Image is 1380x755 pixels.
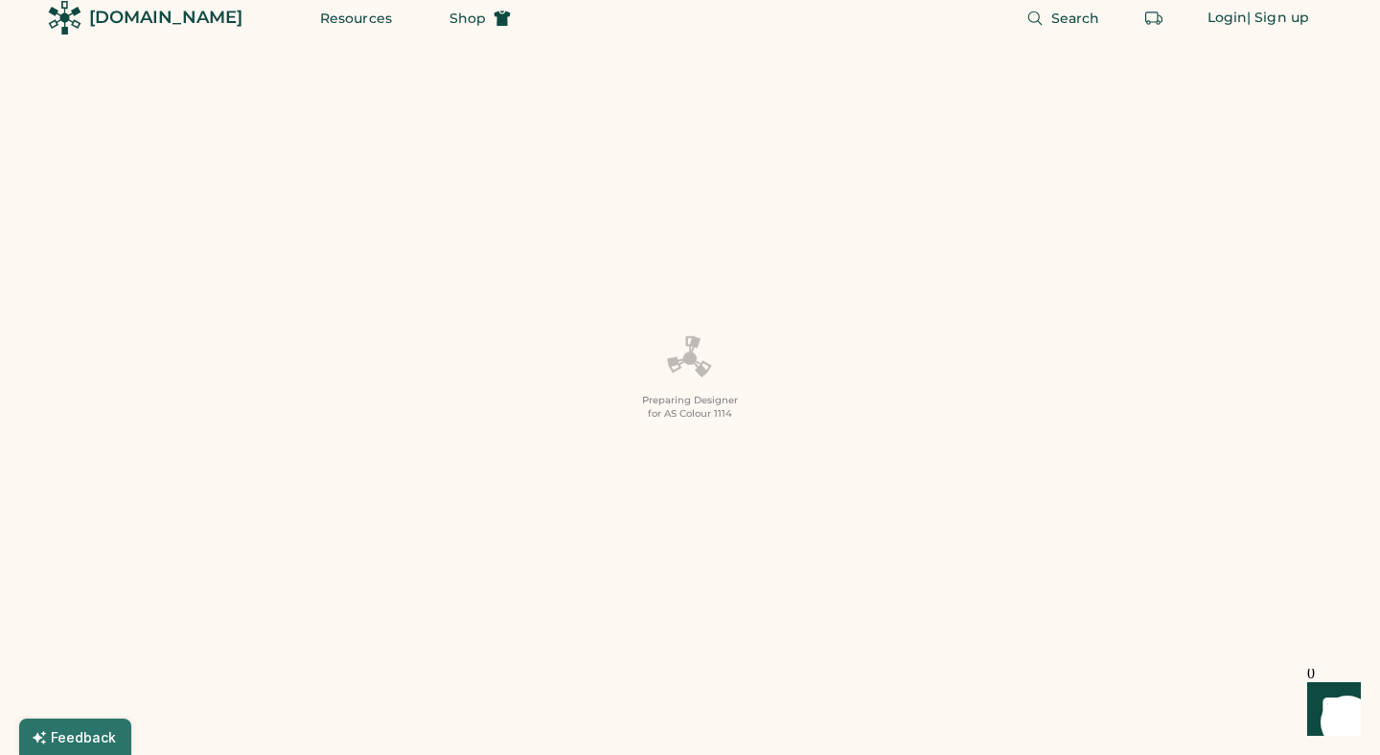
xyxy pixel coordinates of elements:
img: Platens-Black-Loader-Spin-rich%20black.webp [667,334,713,382]
div: Login [1207,9,1248,28]
span: Search [1051,11,1100,25]
div: [DOMAIN_NAME] [89,6,242,30]
img: Rendered Logo - Screens [48,1,81,34]
div: | Sign up [1247,9,1309,28]
iframe: Front Chat [1289,669,1371,751]
span: Shop [449,11,486,25]
div: Preparing Designer for AS Colour 1114 [642,394,738,421]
